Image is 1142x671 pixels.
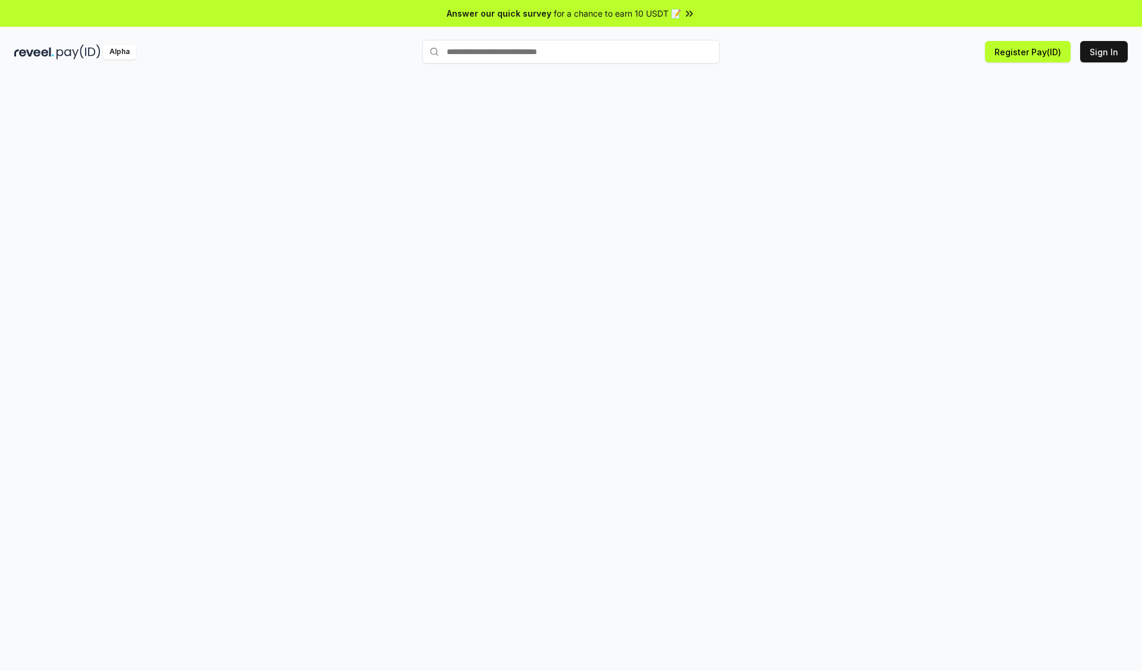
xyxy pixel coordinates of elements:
button: Sign In [1080,41,1128,62]
img: reveel_dark [14,45,54,59]
img: pay_id [57,45,101,59]
button: Register Pay(ID) [985,41,1071,62]
span: for a chance to earn 10 USDT 📝 [554,7,681,20]
span: Answer our quick survey [447,7,551,20]
div: Alpha [103,45,136,59]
